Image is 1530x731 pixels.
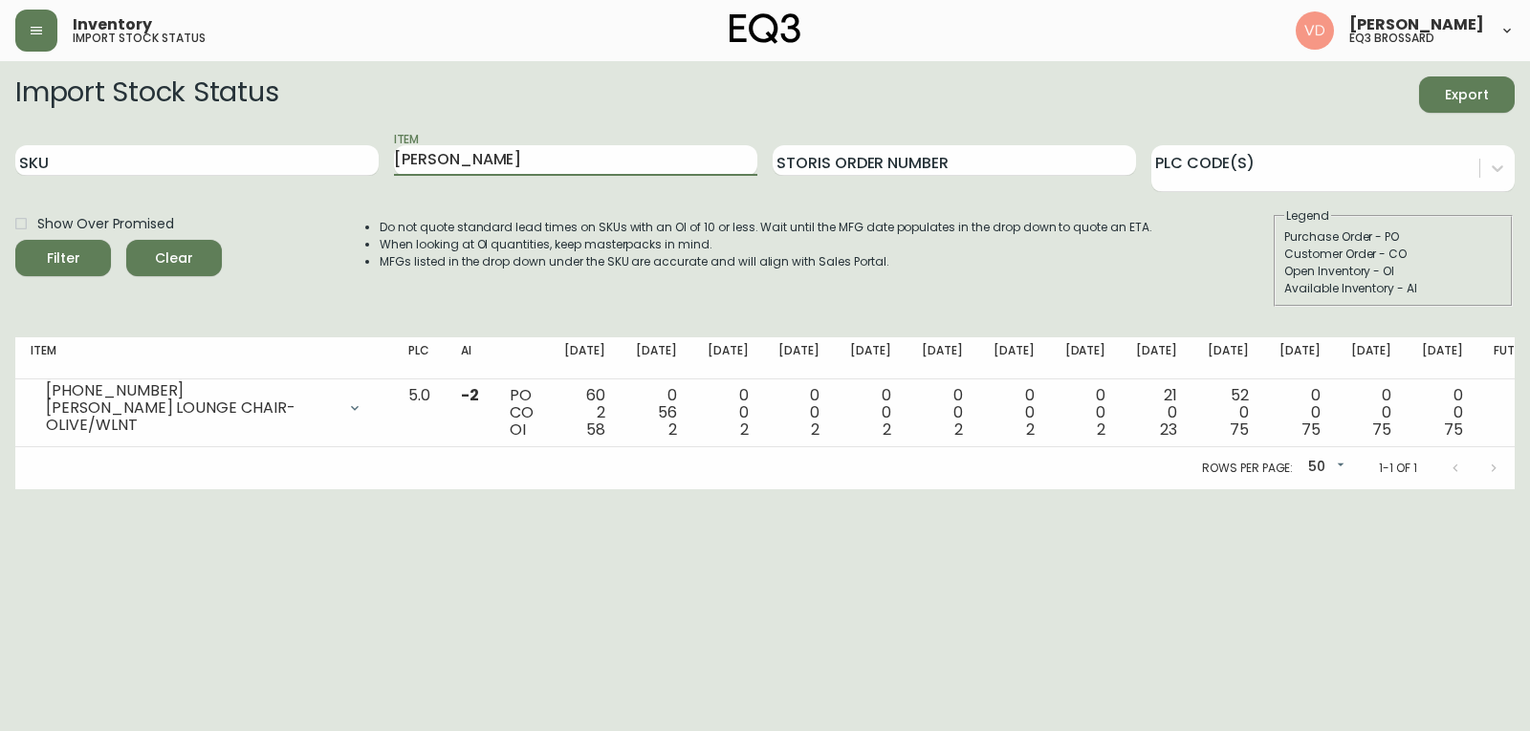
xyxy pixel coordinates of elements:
div: 0 0 [994,387,1035,439]
span: 23 [1160,419,1177,441]
th: Item [15,337,393,379]
span: Show Over Promised [37,214,174,234]
div: 0 0 [1065,387,1106,439]
button: Filter [15,240,111,276]
img: 34cbe8de67806989076631741e6a7c6b [1296,11,1334,50]
th: [DATE] [1336,337,1408,379]
div: 0 0 [1422,387,1463,439]
li: MFGs listed in the drop down under the SKU are accurate and will align with Sales Portal. [380,253,1152,270]
div: 50 [1300,452,1348,484]
div: 0 0 [850,387,891,439]
th: [DATE] [1407,337,1478,379]
div: 0 0 [708,387,749,439]
span: 2 [1026,419,1035,441]
div: 60 2 [564,387,605,439]
p: 1-1 of 1 [1379,460,1417,477]
span: 2 [1097,419,1105,441]
li: Do not quote standard lead times on SKUs with an OI of 10 or less. Wait until the MFG date popula... [380,219,1152,236]
div: 0 0 [922,387,963,439]
div: 0 0 [778,387,820,439]
div: [PERSON_NAME] LOUNGE CHAIR-OLIVE/WLNT [46,399,336,434]
span: 2 [740,419,749,441]
th: [DATE] [835,337,907,379]
span: OI [510,419,526,441]
div: [PHONE_NUMBER] [46,382,336,399]
th: [DATE] [907,337,978,379]
div: Open Inventory - OI [1284,263,1502,280]
span: 58 [586,419,605,441]
span: 75 [1372,419,1391,441]
h5: import stock status [73,32,206,44]
button: Export [1419,76,1515,113]
div: 0 0 [1351,387,1392,439]
th: [DATE] [1121,337,1192,379]
th: AI [446,337,494,379]
span: -2 [461,384,479,406]
span: 2 [883,419,891,441]
span: Export [1434,83,1499,107]
th: PLC [393,337,446,379]
div: Customer Order - CO [1284,246,1502,263]
td: 5.0 [393,379,446,447]
th: [DATE] [763,337,835,379]
span: 75 [1301,419,1321,441]
th: [DATE] [978,337,1050,379]
div: 0 56 [636,387,677,439]
legend: Legend [1284,207,1331,225]
th: [DATE] [1050,337,1122,379]
h2: Import Stock Status [15,76,278,113]
th: [DATE] [1192,337,1264,379]
div: Purchase Order - PO [1284,228,1502,246]
span: 2 [811,419,820,441]
span: Inventory [73,17,152,32]
span: 75 [1230,419,1249,441]
button: Clear [126,240,222,276]
div: 0 0 [1279,387,1321,439]
span: 2 [668,419,677,441]
span: 2 [954,419,963,441]
th: [DATE] [549,337,621,379]
th: [DATE] [621,337,692,379]
img: logo [730,13,800,44]
div: 21 0 [1136,387,1177,439]
div: Available Inventory - AI [1284,280,1502,297]
span: [PERSON_NAME] [1349,17,1484,32]
div: PO CO [510,387,534,439]
th: [DATE] [1264,337,1336,379]
span: Clear [142,247,207,270]
h5: eq3 brossard [1349,32,1434,44]
li: When looking at OI quantities, keep masterpacks in mind. [380,236,1152,253]
th: [DATE] [692,337,764,379]
p: Rows per page: [1202,460,1293,477]
div: [PHONE_NUMBER][PERSON_NAME] LOUNGE CHAIR-OLIVE/WLNT [31,387,378,429]
span: 75 [1444,419,1463,441]
div: 52 0 [1208,387,1249,439]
